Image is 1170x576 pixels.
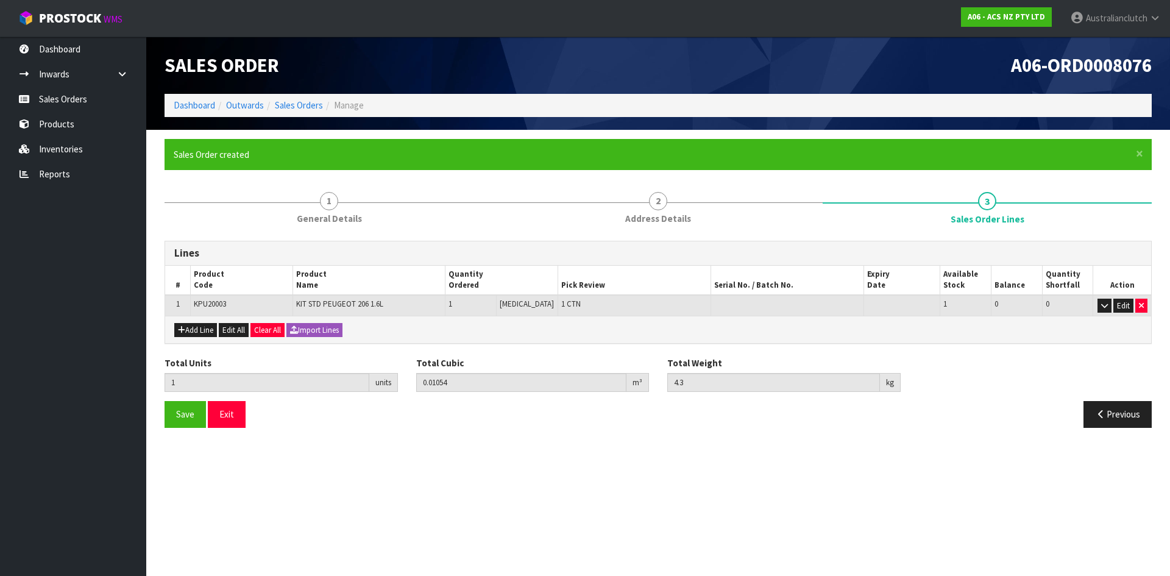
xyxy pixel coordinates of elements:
span: Sales Order created [174,149,249,160]
span: 3 [978,192,996,210]
button: Clear All [250,323,285,338]
span: Australianclutch [1086,12,1147,24]
span: General Details [297,212,362,225]
span: 1 [448,299,452,309]
label: Total Cubic [416,357,464,369]
small: WMS [104,13,122,25]
span: 1 [320,192,338,210]
button: Previous [1083,401,1152,427]
a: Dashboard [174,99,215,111]
span: 1 [943,299,947,309]
th: Quantity Ordered [445,266,558,295]
input: Total Cubic [416,373,627,392]
span: Manage [334,99,364,111]
span: 0 [994,299,998,309]
div: kg [880,373,901,393]
button: Edit All [219,323,249,338]
button: Save [165,401,206,427]
div: m³ [626,373,649,393]
span: [MEDICAL_DATA] [500,299,554,309]
button: Edit [1113,299,1133,313]
th: # [165,266,191,295]
th: Expiry Date [864,266,940,295]
span: 2 [649,192,667,210]
label: Total Weight [667,357,722,369]
th: Product Name [292,266,445,295]
span: 0 [1046,299,1049,309]
h3: Lines [174,247,1142,259]
a: Sales Orders [275,99,323,111]
th: Action [1093,266,1151,295]
span: Sales Order Lines [165,232,1152,437]
th: Product Code [191,266,292,295]
a: Outwards [226,99,264,111]
span: Save [176,408,194,420]
th: Serial No. / Batch No. [711,266,864,295]
th: Balance [991,266,1043,295]
span: Sales Order [165,53,279,77]
th: Pick Review [558,266,711,295]
button: Add Line [174,323,217,338]
th: Available Stock [940,266,991,295]
button: Exit [208,401,246,427]
span: Sales Order Lines [951,213,1024,226]
strong: A06 - ACS NZ PTY LTD [968,12,1045,22]
span: ProStock [39,10,101,26]
input: Total Units [165,373,369,392]
span: Address Details [625,212,691,225]
span: KPU20003 [194,299,226,309]
th: Quantity Shortfall [1042,266,1093,295]
label: Total Units [165,357,211,369]
span: KIT STD PEUGEOT 206 1.6L [296,299,383,309]
span: 1 CTN [561,299,581,309]
span: 1 [176,299,180,309]
span: × [1136,145,1143,162]
span: A06-ORD0008076 [1011,53,1152,77]
img: cube-alt.png [18,10,34,26]
button: Import Lines [286,323,342,338]
input: Total Weight [667,373,880,392]
div: units [369,373,398,393]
